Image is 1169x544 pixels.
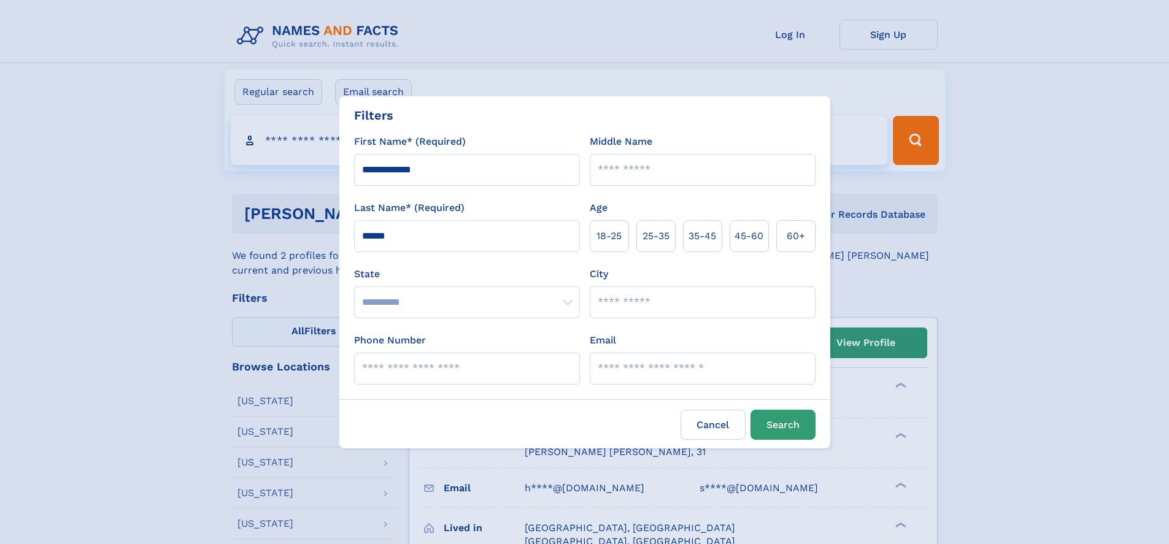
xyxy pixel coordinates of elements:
div: Filters [354,106,393,125]
label: City [590,267,608,282]
label: Age [590,201,608,215]
label: Email [590,333,616,348]
label: Phone Number [354,333,426,348]
label: Last Name* (Required) [354,201,465,215]
button: Search [750,410,816,440]
span: 45‑60 [735,229,763,243]
label: Cancel [681,410,746,440]
span: 60+ [787,229,805,243]
span: 35‑45 [689,229,716,243]
label: Middle Name [590,134,652,149]
span: 25‑35 [642,229,669,243]
span: 18‑25 [596,229,622,243]
label: First Name* (Required) [354,134,466,149]
label: State [354,267,580,282]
